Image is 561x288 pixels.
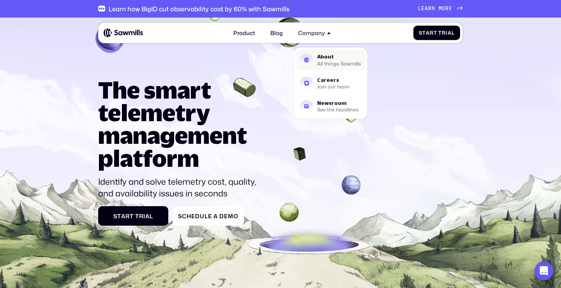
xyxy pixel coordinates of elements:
[130,213,134,219] span: t
[135,213,139,219] span: T
[428,6,432,12] span: r
[173,206,244,226] a: ScheduleaDemo
[317,108,359,112] div: See the headlines
[229,25,259,40] a: Product
[434,30,437,35] span: t
[187,213,191,219] span: h
[195,213,200,219] span: d
[430,30,434,35] span: r
[445,6,449,12] span: r
[442,30,446,35] span: r
[213,213,218,219] span: a
[296,95,365,117] a: NewsroomSee the headlines
[421,6,425,12] span: e
[452,30,455,35] span: l
[317,77,349,82] div: Careers
[113,213,117,219] span: S
[296,72,365,94] a: CareersJoin our team
[419,30,422,35] span: S
[535,261,553,280] div: Open Intercom Messenger
[205,213,208,219] span: l
[446,30,448,35] span: i
[422,30,426,35] span: t
[298,29,325,36] div: Company
[296,49,365,71] a: AboutAll things Sawmills
[150,213,153,219] span: l
[294,25,335,40] div: Company
[182,213,187,219] span: c
[432,6,435,12] span: n
[233,213,238,219] span: o
[266,25,287,40] a: Blog
[145,213,150,219] span: a
[200,213,205,219] span: u
[413,25,460,40] a: StartTrial
[418,6,422,12] span: L
[438,30,442,35] span: T
[178,213,182,219] span: S
[139,213,143,219] span: r
[98,176,261,199] p: Identify and solve telemetry cost, quality, and availability issues in seconds
[317,101,359,106] div: Newsroom
[317,54,361,59] div: About
[448,30,452,35] span: a
[191,213,195,219] span: e
[143,213,145,219] span: i
[294,40,367,119] nav: Company
[208,213,212,219] span: e
[98,206,168,226] a: StartTrial
[418,6,463,12] a: Learnmore
[317,85,349,89] div: Join our team
[109,5,289,12] div: Learn how BigID cut observability cost by 60% with Sawmills
[125,213,130,219] span: r
[117,213,121,219] span: t
[317,61,361,65] div: All things Sawmills
[224,213,228,219] span: e
[98,79,261,170] h1: The smart telemetry management platform
[425,6,428,12] span: a
[228,213,233,219] span: m
[442,6,445,12] span: o
[121,213,125,219] span: a
[426,30,430,35] span: a
[219,213,224,219] span: D
[449,6,452,12] span: e
[439,6,442,12] span: m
